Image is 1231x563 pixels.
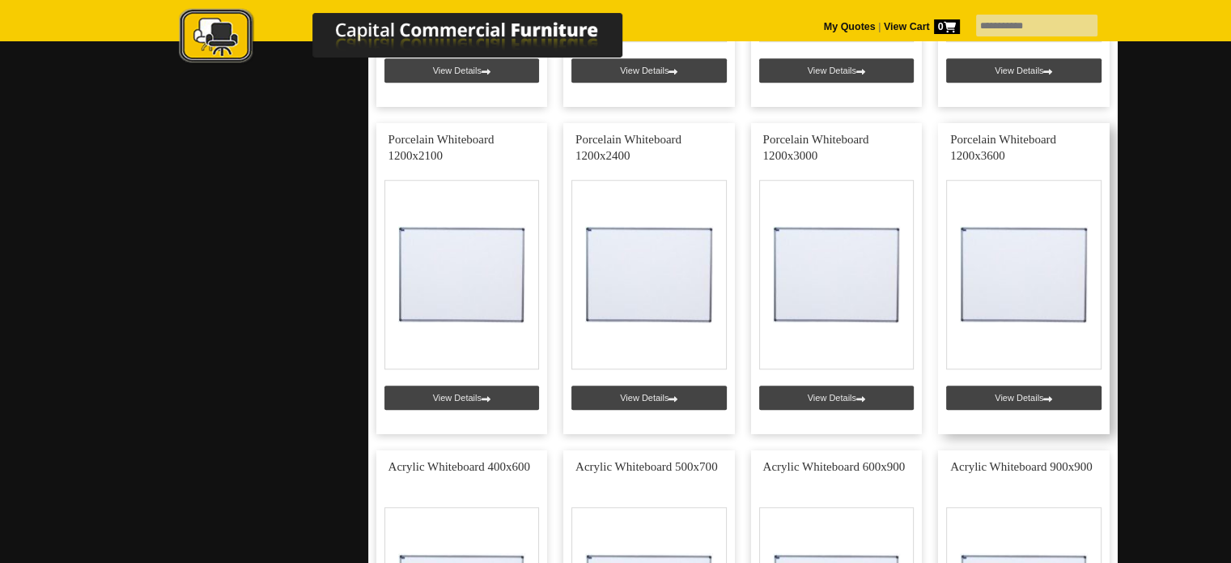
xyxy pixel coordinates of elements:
a: My Quotes [824,21,876,32]
a: View Cart0 [881,21,959,32]
img: Capital Commercial Furniture Logo [134,8,701,67]
strong: View Cart [884,21,960,32]
span: 0 [934,19,960,34]
a: Capital Commercial Furniture Logo [134,8,701,72]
